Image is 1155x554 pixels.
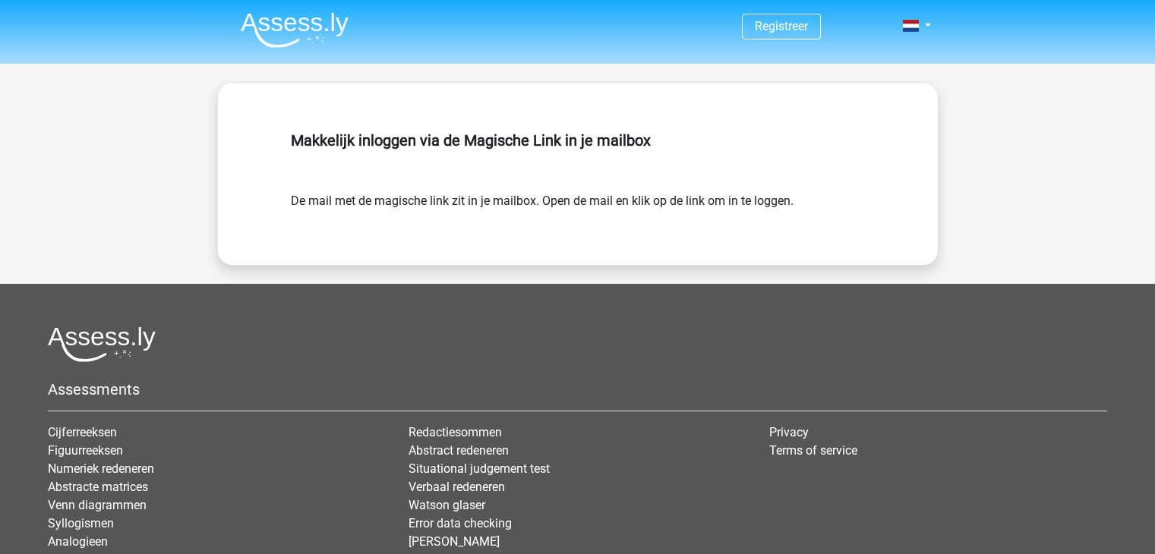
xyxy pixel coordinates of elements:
h5: Makkelijk inloggen via de Magische Link in je mailbox [291,131,865,150]
form: De mail met de magische link zit in je mailbox. Open de mail en klik op de link om in te loggen. [291,192,865,210]
img: Assessly [241,12,349,48]
a: Abstract redeneren [409,443,509,458]
a: Venn diagrammen [48,498,147,512]
a: Cijferreeksen [48,425,117,439]
a: Terms of service [769,443,857,458]
a: Analogieen [48,534,108,549]
a: Privacy [769,425,809,439]
h5: Assessments [48,380,1107,398]
a: Numeriek redeneren [48,461,154,476]
a: Abstracte matrices [48,480,148,494]
a: Registreer [755,19,808,33]
a: Redactiesommen [409,425,502,439]
a: Figuurreeksen [48,443,123,458]
a: Verbaal redeneren [409,480,505,494]
a: Situational judgement test [409,461,550,476]
a: [PERSON_NAME] [409,534,500,549]
a: Error data checking [409,516,512,530]
img: Assessly logo [48,326,156,362]
a: Syllogismen [48,516,114,530]
a: Watson glaser [409,498,485,512]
